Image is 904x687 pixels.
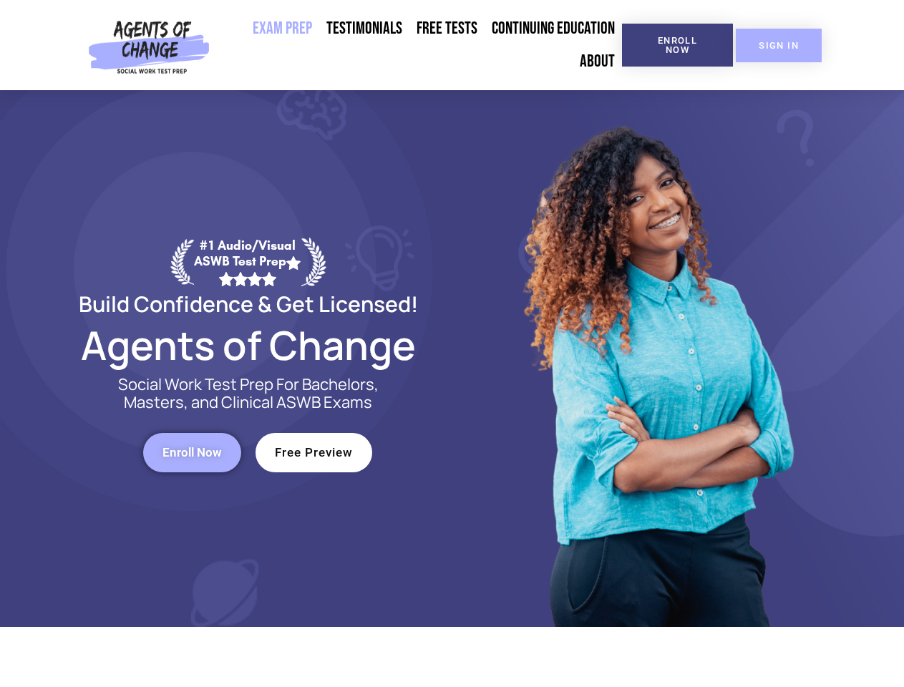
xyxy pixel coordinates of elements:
[162,447,222,459] span: Enroll Now
[736,29,822,62] a: SIGN IN
[645,36,710,54] span: Enroll Now
[215,12,622,78] nav: Menu
[275,447,353,459] span: Free Preview
[622,24,733,67] a: Enroll Now
[246,12,319,45] a: Exam Prep
[143,433,241,472] a: Enroll Now
[102,376,395,411] p: Social Work Test Prep For Bachelors, Masters, and Clinical ASWB Exams
[194,238,301,286] div: #1 Audio/Visual ASWB Test Prep
[409,12,485,45] a: Free Tests
[319,12,409,45] a: Testimonials
[256,433,372,472] a: Free Preview
[573,45,622,78] a: About
[759,41,799,50] span: SIGN IN
[44,328,452,361] h2: Agents of Change
[44,293,452,314] h2: Build Confidence & Get Licensed!
[513,90,799,627] img: Website Image 1 (1)
[485,12,622,45] a: Continuing Education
